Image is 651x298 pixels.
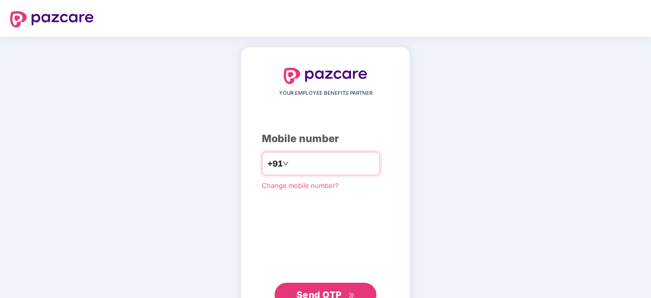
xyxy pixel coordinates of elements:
span: YOUR EMPLOYEE BENEFITS PARTNER [279,89,372,97]
div: Mobile number [262,131,389,147]
span: +91 [267,157,283,170]
img: logo [284,68,367,84]
a: Change mobile number? [262,181,339,189]
img: logo [10,11,94,28]
span: down [283,160,289,167]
